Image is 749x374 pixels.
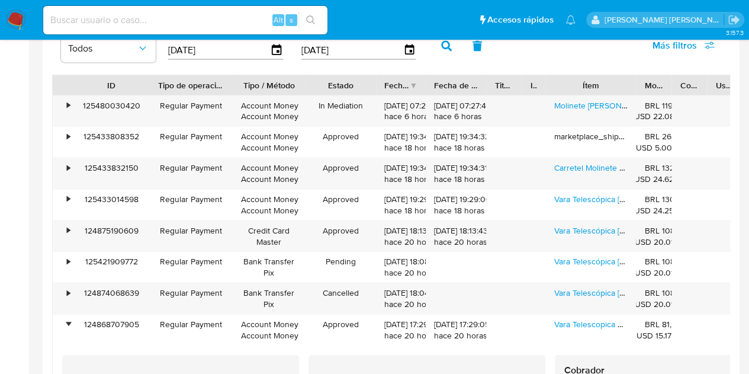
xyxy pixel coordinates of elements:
span: Alt [274,14,283,25]
button: search-icon [298,12,323,28]
span: 3.157.3 [725,28,743,37]
span: Accesos rápidos [487,14,554,26]
p: gloria.villasanti@mercadolibre.com [605,14,724,25]
input: Buscar usuario o caso... [43,12,327,28]
a: Notificaciones [565,15,576,25]
a: Salir [728,14,740,26]
span: s [290,14,293,25]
